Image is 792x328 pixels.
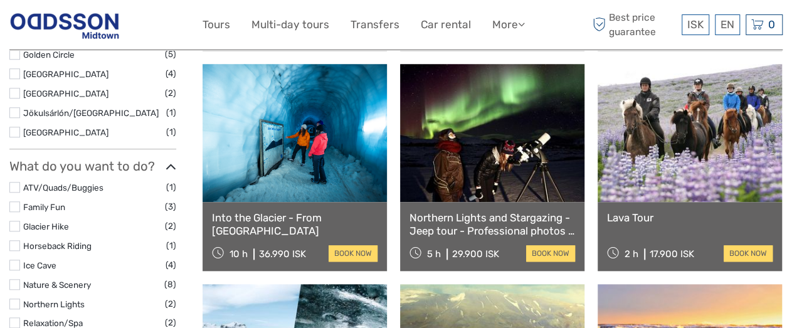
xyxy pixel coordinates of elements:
[23,299,85,309] a: Northern Lights
[23,221,69,231] a: Glacier Hike
[166,66,176,81] span: (4)
[409,211,575,237] a: Northern Lights and Stargazing - Jeep tour - Professional photos - Free re-run
[9,159,176,174] h3: What do you want to do?
[166,238,176,253] span: (1)
[452,248,499,260] div: 29.900 ISK
[23,280,91,290] a: Nature & Scenery
[165,297,176,311] span: (2)
[23,127,108,137] a: [GEOGRAPHIC_DATA]
[230,248,248,260] span: 10 h
[329,245,378,262] a: book now
[166,258,176,272] span: (4)
[165,199,176,214] span: (3)
[724,245,773,262] a: book now
[165,47,176,61] span: (5)
[687,18,704,31] span: ISK
[351,16,399,34] a: Transfers
[23,50,75,60] a: Golden Circle
[164,277,176,292] span: (8)
[23,108,159,118] a: Jökulsárlón/[GEOGRAPHIC_DATA]
[165,86,176,100] span: (2)
[607,211,773,224] a: Lava Tour
[526,245,575,262] a: book now
[23,202,65,212] a: Family Fun
[144,19,159,34] button: Open LiveChat chat widget
[715,14,740,35] div: EN
[23,241,92,251] a: Horseback Riding
[625,248,638,260] span: 2 h
[18,22,142,32] p: We're away right now. Please check back later!
[650,248,694,260] div: 17.900 ISK
[766,18,777,31] span: 0
[23,260,56,270] a: Ice Cave
[166,180,176,194] span: (1)
[9,9,120,40] img: Reykjavik Residence
[203,16,230,34] a: Tours
[166,105,176,120] span: (1)
[259,248,306,260] div: 36.990 ISK
[212,211,378,237] a: Into the Glacier - From [GEOGRAPHIC_DATA]
[165,219,176,233] span: (2)
[492,16,525,34] a: More
[23,318,83,328] a: Relaxation/Spa
[421,16,471,34] a: Car rental
[23,88,108,98] a: [GEOGRAPHIC_DATA]
[589,11,678,38] span: Best price guarantee
[166,125,176,139] span: (1)
[23,183,103,193] a: ATV/Quads/Buggies
[23,69,108,79] a: [GEOGRAPHIC_DATA]
[251,16,329,34] a: Multi-day tours
[427,248,441,260] span: 5 h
